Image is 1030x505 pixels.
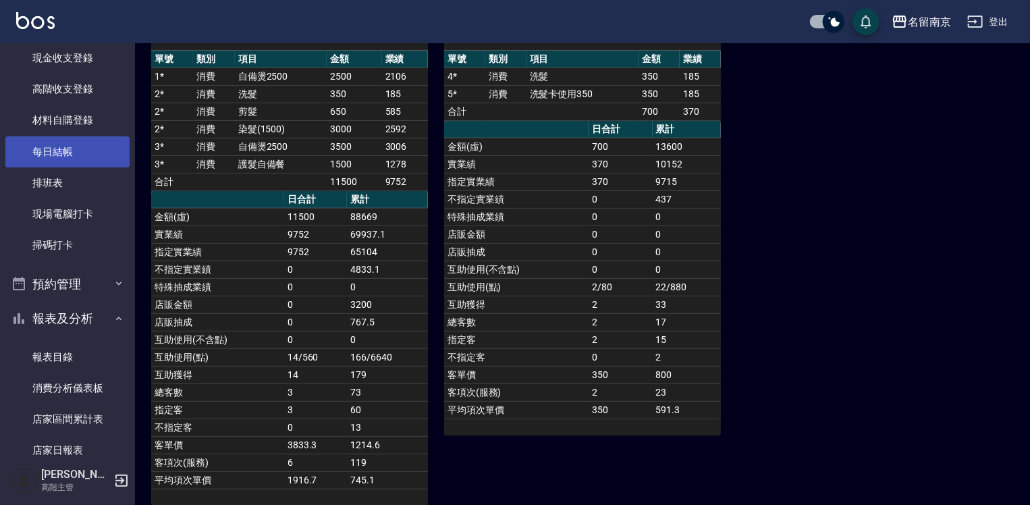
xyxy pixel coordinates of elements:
[347,419,428,436] td: 13
[5,435,130,466] a: 店家日報表
[347,383,428,401] td: 73
[639,85,680,103] td: 350
[5,342,130,373] a: 報表目錄
[347,331,428,348] td: 0
[284,208,347,225] td: 11500
[589,173,652,190] td: 370
[653,190,721,208] td: 437
[151,173,193,190] td: 合計
[444,173,589,190] td: 指定實業績
[327,138,381,155] td: 3500
[284,243,347,261] td: 9752
[284,348,347,366] td: 14/560
[284,261,347,278] td: 0
[235,138,327,155] td: 自備燙2500
[193,138,235,155] td: 消費
[347,243,428,261] td: 65104
[653,121,721,138] th: 累計
[235,120,327,138] td: 染髮(1500)
[589,121,652,138] th: 日合計
[444,190,589,208] td: 不指定實業績
[235,85,327,103] td: 洗髮
[653,331,721,348] td: 15
[653,173,721,190] td: 9715
[444,121,721,419] table: a dense table
[444,208,589,225] td: 特殊抽成業績
[653,348,721,366] td: 2
[151,313,284,331] td: 店販抽成
[589,225,652,243] td: 0
[589,155,652,173] td: 370
[5,198,130,230] a: 現場電腦打卡
[639,68,680,85] td: 350
[444,51,485,68] th: 單號
[151,51,193,68] th: 單號
[11,467,38,494] img: Person
[327,120,381,138] td: 3000
[5,404,130,435] a: 店家區間累計表
[444,313,589,331] td: 總客數
[284,296,347,313] td: 0
[284,366,347,383] td: 14
[151,436,284,454] td: 客單價
[382,85,428,103] td: 185
[653,401,721,419] td: 591.3
[680,85,721,103] td: 185
[327,103,381,120] td: 650
[151,383,284,401] td: 總客數
[5,301,130,336] button: 報表及分析
[347,401,428,419] td: 60
[347,436,428,454] td: 1214.6
[284,331,347,348] td: 0
[444,103,485,120] td: 合計
[235,155,327,173] td: 護髮自備餐
[589,348,652,366] td: 0
[444,348,589,366] td: 不指定客
[151,419,284,436] td: 不指定客
[589,278,652,296] td: 2/80
[680,103,721,120] td: 370
[653,296,721,313] td: 33
[886,8,956,36] button: 名留南京
[151,366,284,383] td: 互助獲得
[347,191,428,209] th: 累計
[653,313,721,331] td: 17
[151,348,284,366] td: 互助使用(點)
[639,103,680,120] td: 700
[347,313,428,331] td: 767.5
[284,401,347,419] td: 3
[347,225,428,243] td: 69937.1
[382,51,428,68] th: 業績
[151,261,284,278] td: 不指定實業績
[589,366,652,383] td: 350
[151,51,428,191] table: a dense table
[41,481,110,494] p: 高階主管
[347,366,428,383] td: 179
[284,225,347,243] td: 9752
[327,68,381,85] td: 2500
[444,155,589,173] td: 實業績
[653,243,721,261] td: 0
[151,471,284,489] td: 平均項次單價
[382,155,428,173] td: 1278
[151,296,284,313] td: 店販金額
[193,120,235,138] td: 消費
[653,155,721,173] td: 10152
[444,331,589,348] td: 指定客
[444,243,589,261] td: 店販抽成
[193,85,235,103] td: 消費
[680,51,721,68] th: 業績
[382,68,428,85] td: 2106
[444,225,589,243] td: 店販金額
[382,173,428,190] td: 9752
[589,138,652,155] td: 700
[444,278,589,296] td: 互助使用(點)
[653,278,721,296] td: 22/880
[653,366,721,383] td: 800
[193,68,235,85] td: 消費
[235,103,327,120] td: 剪髮
[589,401,652,419] td: 350
[485,85,526,103] td: 消費
[908,14,951,30] div: 名留南京
[327,85,381,103] td: 350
